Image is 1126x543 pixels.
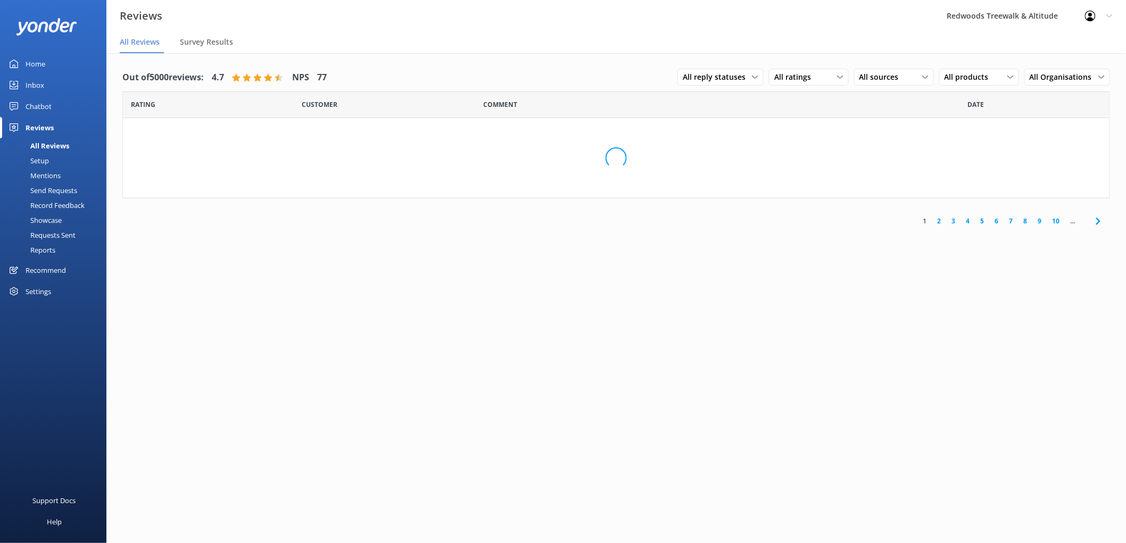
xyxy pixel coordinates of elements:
[26,53,45,74] div: Home
[6,243,106,257] a: Reports
[26,260,66,281] div: Recommend
[6,153,106,168] a: Setup
[968,99,984,110] span: Date
[26,74,44,96] div: Inbox
[180,37,233,47] span: Survey Results
[212,71,224,85] h4: 4.7
[131,99,155,110] span: Date
[947,216,961,226] a: 3
[859,71,905,83] span: All sources
[6,168,106,183] a: Mentions
[1065,216,1081,226] span: ...
[6,243,55,257] div: Reports
[961,216,975,226] a: 4
[6,183,77,198] div: Send Requests
[26,281,51,302] div: Settings
[1033,216,1047,226] a: 9
[6,138,69,153] div: All Reviews
[122,71,204,85] h4: Out of 5000 reviews:
[990,216,1004,226] a: 6
[26,96,52,117] div: Chatbot
[302,99,337,110] span: Date
[26,117,54,138] div: Reviews
[683,71,752,83] span: All reply statuses
[975,216,990,226] a: 5
[6,213,62,228] div: Showcase
[6,228,76,243] div: Requests Sent
[1004,216,1019,226] a: 7
[1030,71,1098,83] span: All Organisations
[932,216,947,226] a: 2
[47,511,62,532] div: Help
[6,153,49,168] div: Setup
[945,71,995,83] span: All products
[484,99,518,110] span: Question
[774,71,817,83] span: All ratings
[6,138,106,153] a: All Reviews
[6,183,106,198] a: Send Requests
[6,168,61,183] div: Mentions
[1019,216,1033,226] a: 8
[120,7,162,24] h3: Reviews
[1047,216,1065,226] a: 10
[317,71,327,85] h4: 77
[16,18,77,36] img: yonder-white-logo.png
[120,37,160,47] span: All Reviews
[6,198,106,213] a: Record Feedback
[33,490,76,511] div: Support Docs
[6,213,106,228] a: Showcase
[292,71,309,85] h4: NPS
[6,228,106,243] a: Requests Sent
[6,198,85,213] div: Record Feedback
[918,216,932,226] a: 1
